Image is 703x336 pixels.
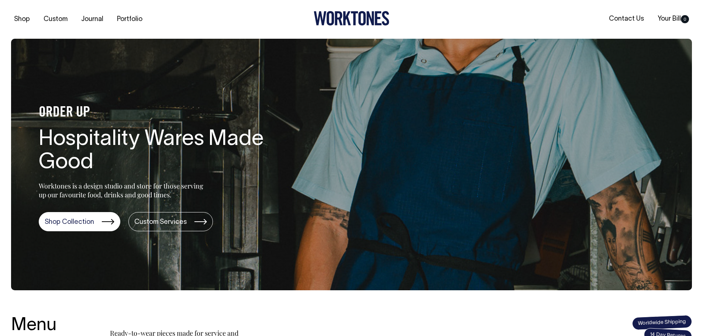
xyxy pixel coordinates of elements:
[39,212,120,231] a: Shop Collection
[606,13,647,25] a: Contact Us
[681,15,689,23] span: 0
[11,13,33,25] a: Shop
[655,13,692,25] a: Your Bill0
[78,13,106,25] a: Journal
[39,128,275,175] h1: Hospitality Wares Made Good
[632,315,692,330] span: Worldwide Shipping
[39,105,275,121] h4: ORDER UP
[41,13,70,25] a: Custom
[114,13,145,25] a: Portfolio
[128,212,213,231] a: Custom Services
[39,181,207,199] p: Worktones is a design studio and store for those serving up our favourite food, drinks and good t...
